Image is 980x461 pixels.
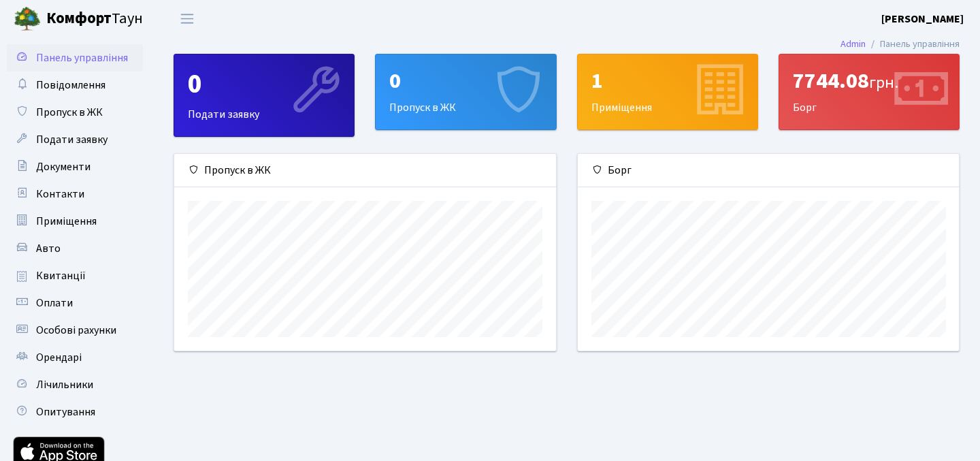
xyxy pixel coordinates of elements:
[174,154,556,187] div: Пропуск в ЖК
[36,214,97,229] span: Приміщення
[866,37,960,52] li: Панель управління
[7,317,143,344] a: Особові рахунки
[46,7,112,29] b: Комфорт
[7,126,143,153] a: Подати заявку
[881,12,964,27] b: [PERSON_NAME]
[7,235,143,262] a: Авто
[840,37,866,51] a: Admin
[881,11,964,27] a: [PERSON_NAME]
[36,268,86,283] span: Квитанції
[36,404,95,419] span: Опитування
[36,377,93,392] span: Лічильники
[170,7,204,30] button: Переключити навігацію
[591,68,744,94] div: 1
[578,54,757,129] div: Приміщення
[578,154,960,187] div: Борг
[389,68,542,94] div: 0
[36,241,61,256] span: Авто
[779,54,959,129] div: Борг
[820,30,980,59] nav: breadcrumb
[7,208,143,235] a: Приміщення
[36,105,103,120] span: Пропуск в ЖК
[188,68,340,101] div: 0
[36,323,116,338] span: Особові рахунки
[376,54,555,129] div: Пропуск в ЖК
[36,350,82,365] span: Орендарі
[7,344,143,371] a: Орендарі
[7,71,143,99] a: Повідомлення
[36,187,84,202] span: Контакти
[36,50,128,65] span: Панель управління
[793,68,945,94] div: 7744.08
[174,54,355,137] a: 0Подати заявку
[7,371,143,398] a: Лічильники
[7,180,143,208] a: Контакти
[36,132,108,147] span: Подати заявку
[7,398,143,426] a: Опитування
[7,289,143,317] a: Оплати
[36,78,105,93] span: Повідомлення
[46,7,143,31] span: Таун
[375,54,556,130] a: 0Пропуск в ЖК
[36,296,73,311] span: Оплати
[7,262,143,289] a: Квитанції
[869,71,898,95] span: грн.
[14,5,41,33] img: logo.png
[36,159,91,174] span: Документи
[174,54,354,136] div: Подати заявку
[577,54,758,130] a: 1Приміщення
[7,153,143,180] a: Документи
[7,99,143,126] a: Пропуск в ЖК
[7,44,143,71] a: Панель управління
